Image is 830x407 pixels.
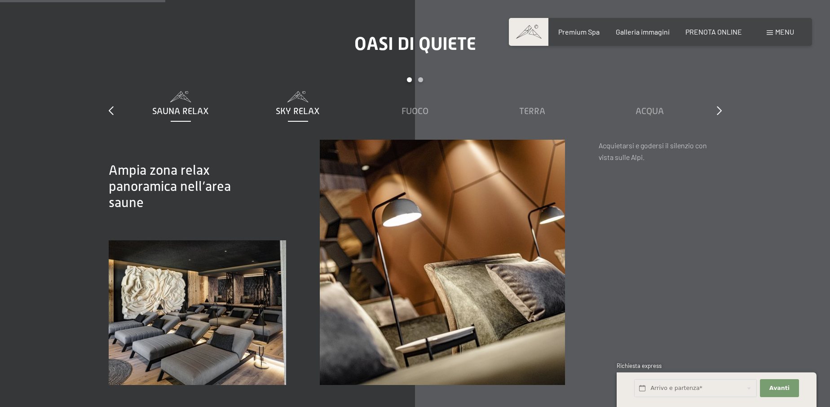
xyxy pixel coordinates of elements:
[354,33,476,54] span: Oasi di quiete
[775,27,794,36] span: Menu
[320,140,565,385] img: [Translate to Italienisch:]
[769,384,790,392] span: Avanti
[418,77,423,82] div: Carousel Page 2
[636,106,664,116] span: Acqua
[122,77,708,91] div: Carousel Pagination
[617,362,662,369] span: Richiesta express
[558,27,600,36] a: Premium Spa
[685,27,742,36] a: PRENOTA ONLINE
[109,163,231,210] span: Ampia zona relax panoramica nell’area saune
[616,27,670,36] a: Galleria immagini
[760,379,799,398] button: Avanti
[402,106,428,116] span: Fuoco
[407,77,412,82] div: Carousel Page 1 (Current Slide)
[599,140,721,163] p: Acquietarsi e godersi il silenzio con vista sulle Alpi.
[109,240,287,385] img: [Translate to Italienisch:]
[276,106,320,116] span: Sky Relax
[519,106,545,116] span: Terra
[152,106,209,116] span: Sauna relax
